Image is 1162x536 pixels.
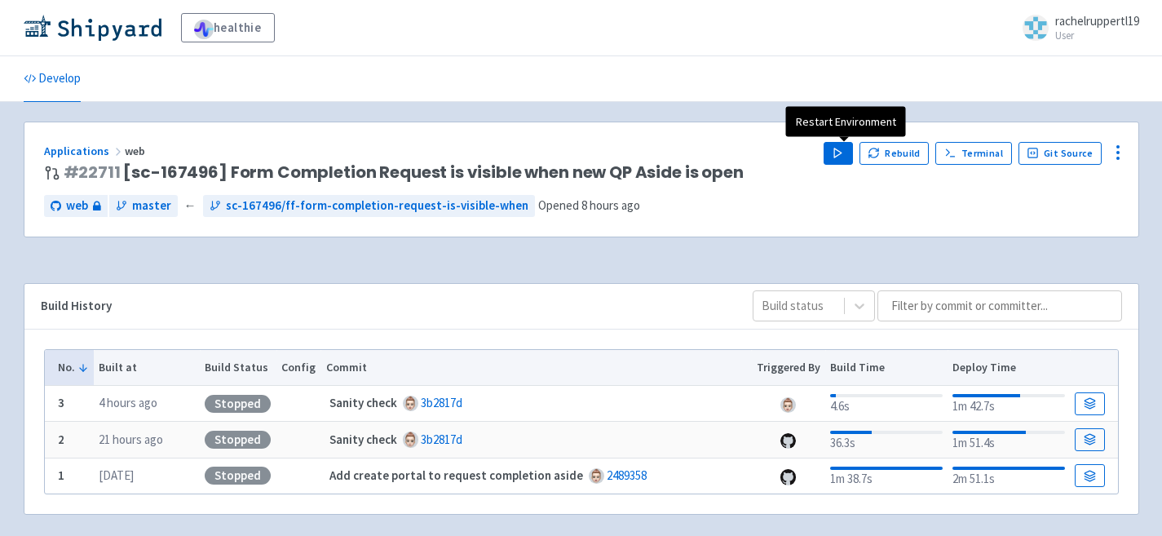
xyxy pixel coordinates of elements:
div: 1m 42.7s [952,391,1064,416]
th: Config [276,350,321,386]
strong: Sanity check [329,432,397,447]
th: Build Status [200,350,276,386]
a: sc-167496/ff-form-completion-request-is-visible-when [203,195,535,217]
time: 4 hours ago [99,395,157,410]
div: 2m 51.1s [952,463,1064,489]
th: Build Time [825,350,948,386]
div: Stopped [205,395,271,413]
span: [sc-167496] Form Completion Request is visible when new QP Aside is open [64,163,744,182]
small: User [1055,30,1139,41]
th: Deploy Time [948,350,1070,386]
span: web [125,144,148,158]
a: healthie [181,13,275,42]
strong: Sanity check [329,395,397,410]
b: 1 [58,467,64,483]
div: 1m 51.4s [952,427,1064,453]
b: 3 [58,395,64,410]
th: Commit [320,350,751,386]
a: Build Details [1075,428,1104,451]
strong: Add create portal to request completion aside [329,467,583,483]
a: rachelruppertl19 User [1013,15,1139,41]
span: master [132,197,171,215]
a: master [109,195,178,217]
span: ← [184,197,197,215]
th: Triggered By [751,350,825,386]
button: Rebuild [859,142,930,165]
time: 21 hours ago [99,432,163,447]
button: No. [58,359,89,376]
th: Built at [94,350,200,386]
input: Filter by commit or committer... [877,290,1122,321]
a: Git Source [1018,142,1102,165]
div: Stopped [205,431,271,449]
img: Shipyard logo [24,15,161,41]
a: Build Details [1075,392,1104,415]
a: 3b2817d [421,432,462,447]
time: [DATE] [99,467,134,483]
a: #22711 [64,161,121,184]
span: sc-167496/ff-form-completion-request-is-visible-when [226,197,528,215]
span: Opened [538,197,640,213]
a: web [44,195,108,217]
button: Play [824,142,853,165]
a: Develop [24,56,81,102]
a: Build Details [1075,464,1104,487]
div: Stopped [205,467,271,485]
div: 1m 38.7s [830,463,942,489]
a: 3b2817d [421,395,462,410]
b: 2 [58,432,64,447]
time: 8 hours ago [581,197,640,213]
a: Applications [44,144,125,158]
a: Terminal [935,142,1011,165]
div: 36.3s [830,427,942,453]
span: rachelruppertl19 [1055,13,1139,29]
div: 4.6s [830,391,942,416]
a: 2489358 [607,467,647,483]
div: Build History [41,297,727,316]
span: web [66,197,88,215]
